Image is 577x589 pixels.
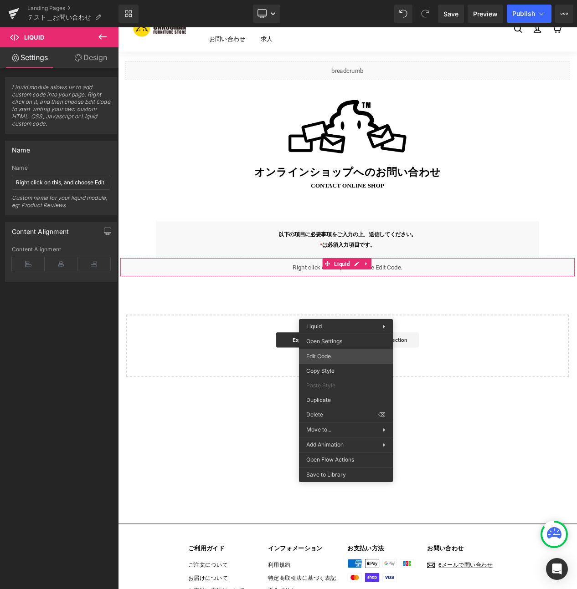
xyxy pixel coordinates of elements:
[306,441,383,449] span: Add Animation
[301,242,359,255] span: 送信してください。
[555,5,573,23] button: More
[512,10,535,17] span: Publish
[55,255,497,268] p: は必須入力項目です。
[12,194,110,215] div: Custom name for your liquid module, eg: Product Reviews
[306,352,386,361] span: Edit Code
[12,246,110,253] div: Content Alignment
[507,5,551,23] button: Publish
[293,277,304,291] a: Expand / Collapse
[24,392,527,398] p: or Drag & Drop elements from left sidebar
[306,381,386,390] span: Paste Style
[306,396,386,404] span: Duplicate
[443,9,459,19] span: Save
[546,558,568,580] div: Open Intercom Messenger
[394,5,412,23] button: Undo
[9,187,542,194] p: contact ONLINE SHOP
[416,5,434,23] button: Redo
[306,323,322,330] span: Liquid
[24,34,44,41] span: Liquid
[306,337,386,345] span: Open Settings
[55,242,497,255] p: 以下の項目に必要事項をご入力の上、
[279,366,361,385] a: Add Single Section
[61,47,120,68] a: Design
[306,426,383,434] span: Move to...
[309,167,388,182] span: お問い合わせ
[27,14,91,21] span: テスト＿お問い合わせ
[468,5,503,23] a: Preview
[12,223,69,235] div: Content Alignment
[12,141,30,154] div: Name
[306,471,386,479] span: Save to Library
[9,167,542,182] h2: オンラインショップへの
[162,1,195,27] a: 求人
[306,456,386,464] span: Open Flow Actions
[258,277,281,291] span: Liquid
[473,9,498,19] span: Preview
[306,367,386,375] span: Copy Style
[378,411,386,419] span: ⌫
[100,1,162,27] a: お問い合わせ
[12,84,110,133] span: Liquid module allows us to add custom code into your page. Right click on it, and then choose Edi...
[12,165,110,171] div: Name
[190,366,272,385] a: Explore Blocks
[27,5,118,12] a: Landing Pages
[118,5,139,23] a: New Library
[306,411,378,419] span: Delete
